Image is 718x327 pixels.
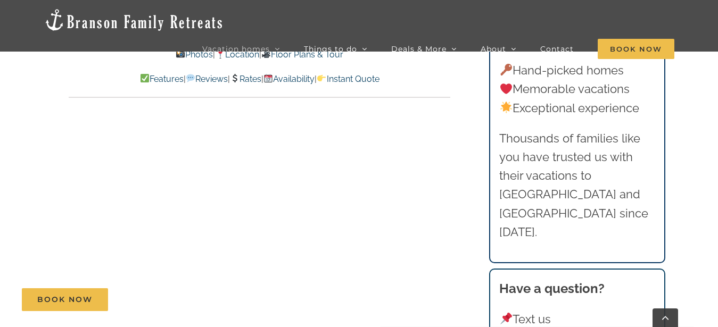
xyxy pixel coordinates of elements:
[202,36,674,62] nav: Main Menu Sticky
[500,102,512,113] img: 🌟
[141,74,149,82] img: ✅
[499,61,655,118] p: Hand-picked homes Memorable vacations Exceptional experience
[264,74,273,82] img: 📆
[499,281,605,296] strong: Have a question?
[317,74,379,84] a: Instant Quote
[230,74,239,82] img: 💲
[44,8,224,32] img: Branson Family Retreats Logo
[37,295,93,304] span: Book Now
[230,74,261,84] a: Rates
[500,83,512,95] img: ❤️
[499,129,655,241] p: Thousands of families like you have trusted us with their vacations to [GEOGRAPHIC_DATA] and [GEO...
[540,45,574,53] span: Contact
[540,36,574,62] a: Contact
[186,74,195,82] img: 💬
[481,36,516,62] a: About
[263,74,315,84] a: Availability
[391,45,447,53] span: Deals & More
[186,74,228,84] a: Reviews
[304,45,357,53] span: Things to do
[69,72,450,86] p: | | | |
[500,313,512,324] img: 📌
[202,36,280,62] a: Vacation homes
[317,74,326,82] img: 👉
[139,74,183,84] a: Features
[391,36,457,62] a: Deals & More
[22,288,108,311] a: Book Now
[481,45,506,53] span: About
[598,39,674,59] span: Book Now
[202,45,270,53] span: Vacation homes
[304,36,367,62] a: Things to do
